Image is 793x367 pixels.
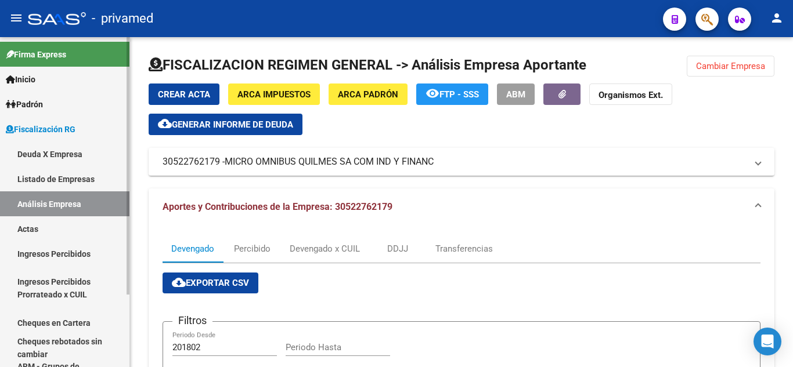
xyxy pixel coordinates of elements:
span: Cambiar Empresa [696,61,765,71]
span: MICRO OMNIBUS QUILMES SA COM IND Y FINANC [225,155,434,168]
div: Percibido [234,242,271,255]
button: ARCA Padrón [329,83,408,105]
button: ARCA Impuestos [228,83,320,105]
span: ARCA Impuestos [237,89,311,100]
span: ARCA Padrón [338,89,398,100]
span: Fiscalización RG [6,123,75,136]
mat-icon: remove_red_eye [426,86,439,100]
span: Firma Express [6,48,66,61]
mat-icon: menu [9,11,23,25]
span: ABM [506,89,525,100]
span: Inicio [6,73,35,86]
button: ABM [497,83,535,105]
div: Devengado x CUIL [290,242,360,255]
button: Exportar CSV [163,272,258,293]
button: FTP - SSS [416,83,488,105]
span: Aportes y Contribuciones de la Empresa: 30522762179 [163,201,392,212]
span: FTP - SSS [439,89,479,100]
button: Generar informe de deuda [149,114,302,135]
mat-panel-title: 30522762179 - [163,155,747,168]
div: Devengado [171,242,214,255]
div: DDJJ [387,242,408,255]
mat-expansion-panel-header: 30522762179 -MICRO OMNIBUS QUILMES SA COM IND Y FINANC [149,148,774,176]
button: Cambiar Empresa [687,56,774,77]
div: Open Intercom Messenger [754,328,781,355]
button: Organismos Ext. [589,83,672,105]
mat-icon: person [770,11,784,25]
strong: Organismos Ext. [599,90,663,100]
mat-icon: cloud_download [172,275,186,289]
span: Crear Acta [158,89,210,100]
button: Crear Acta [149,83,219,105]
mat-expansion-panel-header: Aportes y Contribuciones de la Empresa: 30522762179 [149,188,774,226]
mat-icon: cloud_download [158,117,172,130]
span: - privamed [92,6,153,31]
span: Generar informe de deuda [172,119,293,130]
div: Transferencias [435,242,493,255]
h1: FISCALIZACION REGIMEN GENERAL -> Análisis Empresa Aportante [149,56,586,74]
span: Padrón [6,98,43,111]
h3: Filtros [172,313,212,329]
span: Exportar CSV [172,278,249,288]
